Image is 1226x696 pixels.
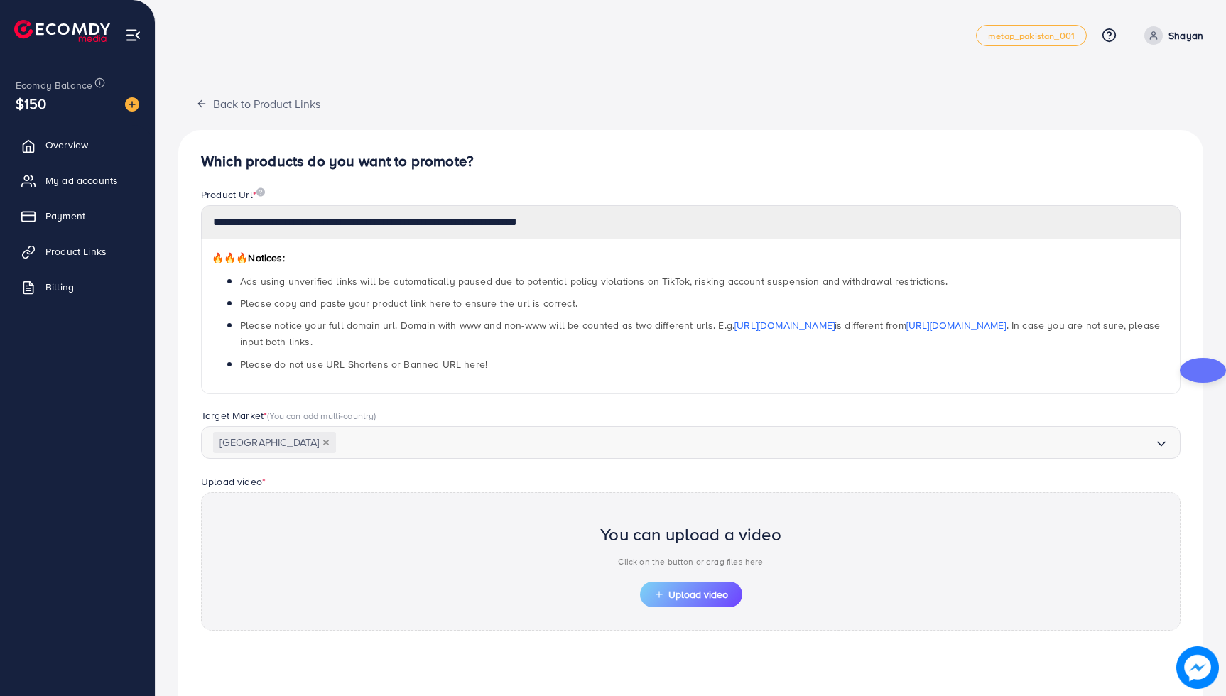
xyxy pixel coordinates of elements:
[45,138,88,152] span: Overview
[125,97,139,112] img: image
[11,237,144,266] a: Product Links
[213,432,336,454] span: [GEOGRAPHIC_DATA]
[201,426,1181,460] div: Search for option
[16,78,92,92] span: Ecomdy Balance
[240,357,487,371] span: Please do not use URL Shortens or Banned URL here!
[11,273,144,301] a: Billing
[1139,26,1203,45] a: Shayan
[240,318,1160,349] span: Please notice your full domain url. Domain with www and non-www will be counted as two different ...
[212,251,248,265] span: 🔥🔥🔥
[600,524,781,545] h2: You can upload a video
[256,187,265,197] img: image
[11,202,144,230] a: Payment
[988,31,1075,40] span: metap_pakistan_001
[45,173,118,187] span: My ad accounts
[45,280,74,294] span: Billing
[322,439,330,446] button: Deselect Pakistan
[11,131,144,159] a: Overview
[16,93,47,114] span: $150
[240,296,577,310] span: Please copy and paste your product link here to ensure the url is correct.
[640,582,742,607] button: Upload video
[14,20,110,42] img: logo
[201,153,1181,170] h4: Which products do you want to promote?
[45,209,85,223] span: Payment
[201,408,376,423] label: Target Market
[267,409,376,422] span: (You can add multi-country)
[178,88,338,119] button: Back to Product Links
[336,432,1154,454] input: Search for option
[976,25,1087,46] a: metap_pakistan_001
[45,244,107,259] span: Product Links
[201,187,265,202] label: Product Url
[212,251,285,265] span: Notices:
[906,318,1007,332] a: [URL][DOMAIN_NAME]
[734,318,835,332] a: [URL][DOMAIN_NAME]
[240,274,948,288] span: Ads using unverified links will be automatically paused due to potential policy violations on Tik...
[600,553,781,570] p: Click on the button or drag files here
[1168,27,1203,44] p: Shayan
[654,589,728,599] span: Upload video
[201,474,266,489] label: Upload video
[125,27,141,43] img: menu
[1176,646,1219,689] img: image
[11,166,144,195] a: My ad accounts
